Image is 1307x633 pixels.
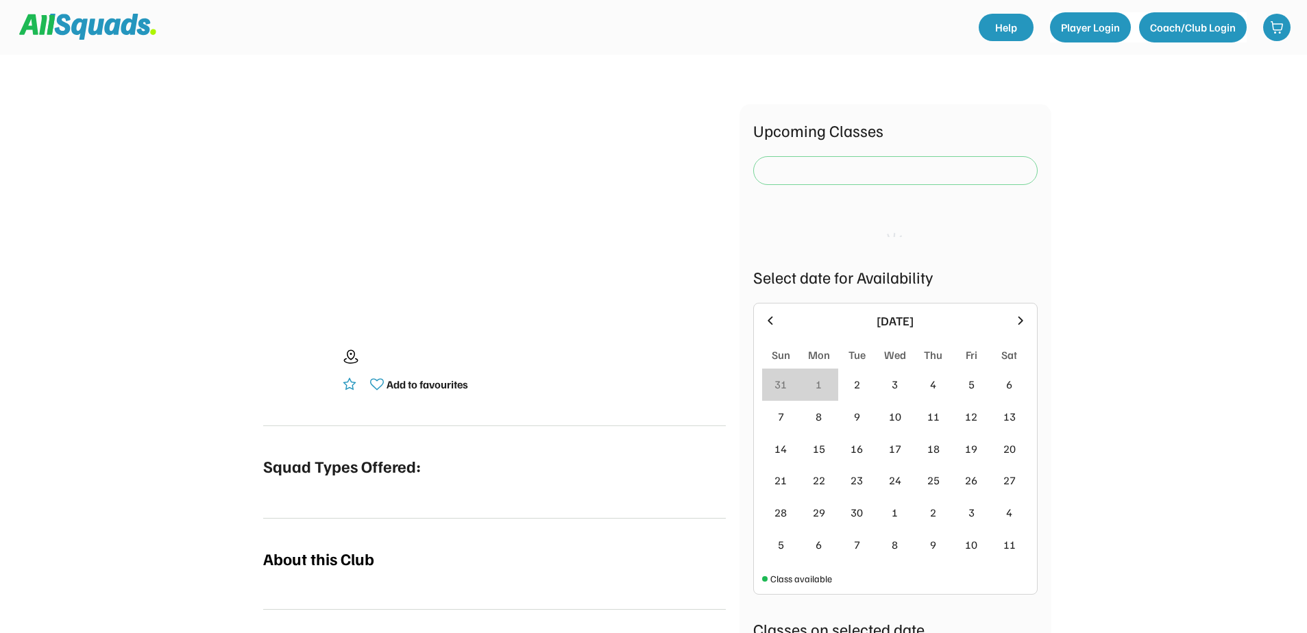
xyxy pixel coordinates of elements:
div: Sat [1001,347,1017,363]
div: 9 [854,408,860,425]
div: 10 [889,408,901,425]
div: Fri [966,347,977,363]
div: Tue [848,347,866,363]
div: 19 [965,440,977,457]
div: Mon [808,347,830,363]
img: shopping-cart-01%20%281%29.svg [1270,21,1284,34]
div: 5 [968,376,975,393]
div: 2 [930,504,936,521]
div: 8 [816,408,822,425]
div: 17 [889,440,901,457]
div: Wed [884,347,906,363]
div: About this Club [263,546,374,571]
div: 25 [927,472,940,488]
div: 15 [813,440,825,457]
div: 3 [892,376,898,393]
div: 18 [927,440,940,457]
div: 7 [854,536,860,553]
div: 12 [965,408,977,425]
div: 30 [851,504,863,521]
div: 1 [816,376,822,393]
img: Squad%20Logo.svg [19,14,156,40]
button: Coach/Club Login [1139,12,1247,42]
div: 22 [813,472,825,488]
div: 20 [1003,440,1016,457]
div: 6 [816,536,822,553]
div: 21 [774,472,787,488]
div: 16 [851,440,863,457]
div: Sun [772,347,790,363]
div: 11 [1003,536,1016,553]
div: 14 [774,440,787,457]
a: Help [979,14,1034,41]
div: 11 [927,408,940,425]
div: [DATE] [785,312,1005,330]
img: yH5BAEAAAAALAAAAAABAAEAAAIBRAA7 [263,336,332,405]
div: 4 [1006,504,1012,521]
div: 5 [778,536,784,553]
div: 3 [968,504,975,521]
div: 27 [1003,472,1016,488]
div: Thu [924,347,942,363]
div: 26 [965,472,977,488]
div: 2 [854,376,860,393]
div: 7 [778,408,784,425]
div: 9 [930,536,936,553]
div: 10 [965,536,977,553]
img: yH5BAEAAAAALAAAAAABAAEAAAIBRAA7 [306,104,683,309]
div: Upcoming Classes [753,118,1038,142]
div: 6 [1006,376,1012,393]
div: 28 [774,504,787,521]
div: Squad Types Offered: [263,454,421,478]
div: Add to favourites [387,376,468,393]
div: 1 [892,504,898,521]
div: 4 [930,376,936,393]
div: 29 [813,504,825,521]
div: Class available [770,571,832,586]
button: Player Login [1050,12,1131,42]
div: 24 [889,472,901,488]
div: 31 [774,376,787,393]
div: 8 [892,536,898,553]
div: Select date for Availability [753,264,1038,289]
div: 23 [851,472,863,488]
div: 13 [1003,408,1016,425]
